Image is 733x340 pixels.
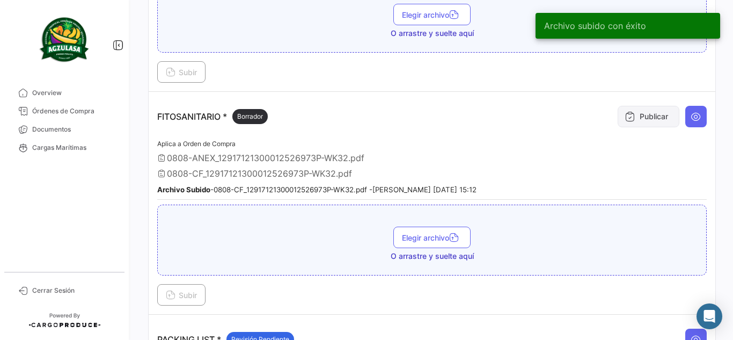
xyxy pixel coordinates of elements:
[393,4,471,25] button: Elegir archivo
[166,68,197,77] span: Subir
[391,28,474,39] span: O arrastre y suelte aquí
[544,20,646,31] span: Archivo subido con éxito
[393,227,471,248] button: Elegir archivo
[237,112,263,121] span: Borrador
[391,251,474,262] span: O arrastre y suelte aquí
[402,233,462,242] span: Elegir archivo
[166,291,197,300] span: Subir
[697,303,722,329] div: Abrir Intercom Messenger
[9,102,120,120] a: Órdenes de Compra
[32,106,116,116] span: Órdenes de Compra
[32,143,116,153] span: Cargas Marítimas
[167,153,364,163] span: 0808-ANEX_12917121300012526973P-WK32.pdf
[157,109,268,124] p: FITOSANITARIO *
[38,13,91,67] img: agzulasa-logo.png
[157,185,477,194] small: - 0808-CF_12917121300012526973P-WK32.pdf - [PERSON_NAME] [DATE] 15:12
[618,106,679,127] button: Publicar
[157,185,210,194] b: Archivo Subido
[9,139,120,157] a: Cargas Marítimas
[402,10,462,19] span: Elegir archivo
[167,168,352,179] span: 0808-CF_12917121300012526973P-WK32.pdf
[9,120,120,139] a: Documentos
[157,284,206,306] button: Subir
[32,125,116,134] span: Documentos
[9,84,120,102] a: Overview
[32,88,116,98] span: Overview
[32,286,116,295] span: Cerrar Sesión
[157,140,236,148] span: Aplica a Orden de Compra
[157,61,206,83] button: Subir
